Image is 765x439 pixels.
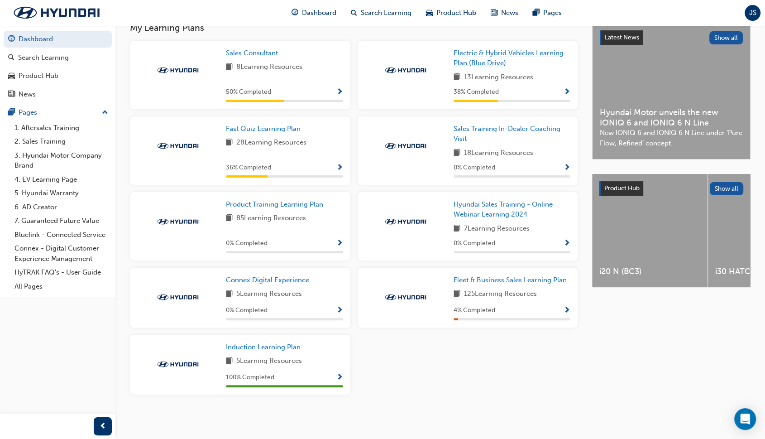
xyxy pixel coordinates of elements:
[599,266,700,277] span: i20 N (BC3)
[11,173,112,187] a: 4. EV Learning Page
[11,186,112,200] a: 5. Hyundai Warranty
[11,200,112,214] a: 6. AD Creator
[11,214,112,228] a: 7. Guaranteed Future Value
[8,35,15,43] span: guage-icon
[11,135,112,149] a: 2. Sales Training
[284,4,344,22] a: guage-iconDashboard
[600,107,743,128] span: Hyundai Motor unveils the new IONIQ 6 and IONIQ 6 N Line
[381,217,430,226] img: Trak
[381,66,430,75] img: Trak
[226,199,327,210] a: Product Training Learning Plan
[526,4,569,22] a: pages-iconPages
[454,125,560,143] span: Sales Training In-Dealer Coaching Visit
[8,109,15,117] span: pages-icon
[592,174,708,287] a: i20 N (BC3)
[734,408,756,430] div: Open Intercom Messenger
[8,54,14,62] span: search-icon
[419,4,483,22] a: car-iconProduct Hub
[226,163,271,173] span: 36 % Completed
[454,72,460,83] span: book-icon
[599,181,743,196] a: Product HubShow all
[600,128,743,148] span: New IONIQ 6 and IONIQ 6 N Line under ‘Pure Flow, Refined’ concept.
[361,8,411,18] span: Search Learning
[454,238,495,249] span: 0 % Completed
[236,62,302,73] span: 8 Learning Resources
[336,88,343,96] span: Show Progress
[4,31,112,48] a: Dashboard
[454,148,460,159] span: book-icon
[226,343,301,351] span: Induction Learning Plan
[336,240,343,248] span: Show Progress
[153,360,203,369] img: Trak
[336,372,343,383] button: Show Progress
[226,125,301,133] span: Fast Quiz Learning Plan
[11,241,112,265] a: Connex - Digital Customer Experience Management
[483,4,526,22] a: news-iconNews
[564,238,570,249] button: Show Progress
[709,31,743,44] button: Show all
[4,104,112,121] button: Pages
[236,213,306,224] span: 85 Learning Resources
[454,289,460,300] span: book-icon
[351,7,357,19] span: search-icon
[226,200,323,208] span: Product Training Learning Plan
[464,223,530,235] span: 7 Learning Resources
[153,66,203,75] img: Trak
[226,213,233,224] span: book-icon
[19,107,37,118] div: Pages
[564,162,570,174] button: Show Progress
[226,289,233,300] span: book-icon
[226,372,274,383] span: 100 % Completed
[454,200,553,219] span: Hyundai Sales Training - Online Webinar Learning 2024
[226,48,282,58] a: Sales Consultant
[4,29,112,104] button: DashboardSearch LearningProduct HubNews
[454,199,571,220] a: Hyundai Sales Training - Online Webinar Learning 2024
[543,8,562,18] span: Pages
[564,240,570,248] span: Show Progress
[564,87,570,98] button: Show Progress
[336,162,343,174] button: Show Progress
[344,4,419,22] a: search-iconSearch Learning
[4,68,112,84] a: Product Hub
[564,88,570,96] span: Show Progress
[464,148,533,159] span: 18 Learning Resources
[236,356,302,367] span: 5 Learning Resources
[564,307,570,315] span: Show Progress
[454,276,567,284] span: Fleet & Business Sales Learning Plan
[336,374,343,382] span: Show Progress
[336,87,343,98] button: Show Progress
[100,421,106,432] span: prev-icon
[5,3,109,22] img: Trak
[454,275,570,285] a: Fleet & Business Sales Learning Plan
[226,276,309,284] span: Connex Digital Experience
[600,30,743,45] a: Latest NewsShow all
[454,305,495,316] span: 4 % Completed
[592,23,751,159] a: Latest NewsShow allHyundai Motor unveils the new IONIQ 6 and IONIQ 6 N LineNew IONIQ 6 and IONIQ ...
[302,8,336,18] span: Dashboard
[153,141,203,150] img: Trak
[745,5,760,21] button: JS
[605,34,639,41] span: Latest News
[236,137,306,149] span: 28 Learning Resources
[153,217,203,226] img: Trak
[710,182,744,195] button: Show all
[336,307,343,315] span: Show Progress
[226,62,233,73] span: book-icon
[226,87,271,97] span: 50 % Completed
[454,124,571,144] a: Sales Training In-Dealer Coaching Visit
[11,149,112,173] a: 3. Hyundai Motor Company Brand
[564,305,570,316] button: Show Progress
[11,280,112,294] a: All Pages
[4,49,112,66] a: Search Learning
[226,137,233,149] span: book-icon
[604,184,640,192] span: Product Hub
[564,164,570,172] span: Show Progress
[153,293,203,302] img: Trak
[454,49,564,68] span: Electric & Hybrid Vehicles Learning Plan (Blue Drive)
[436,8,476,18] span: Product Hub
[11,121,112,135] a: 1. Aftersales Training
[454,87,499,97] span: 38 % Completed
[226,342,304,352] a: Induction Learning Plan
